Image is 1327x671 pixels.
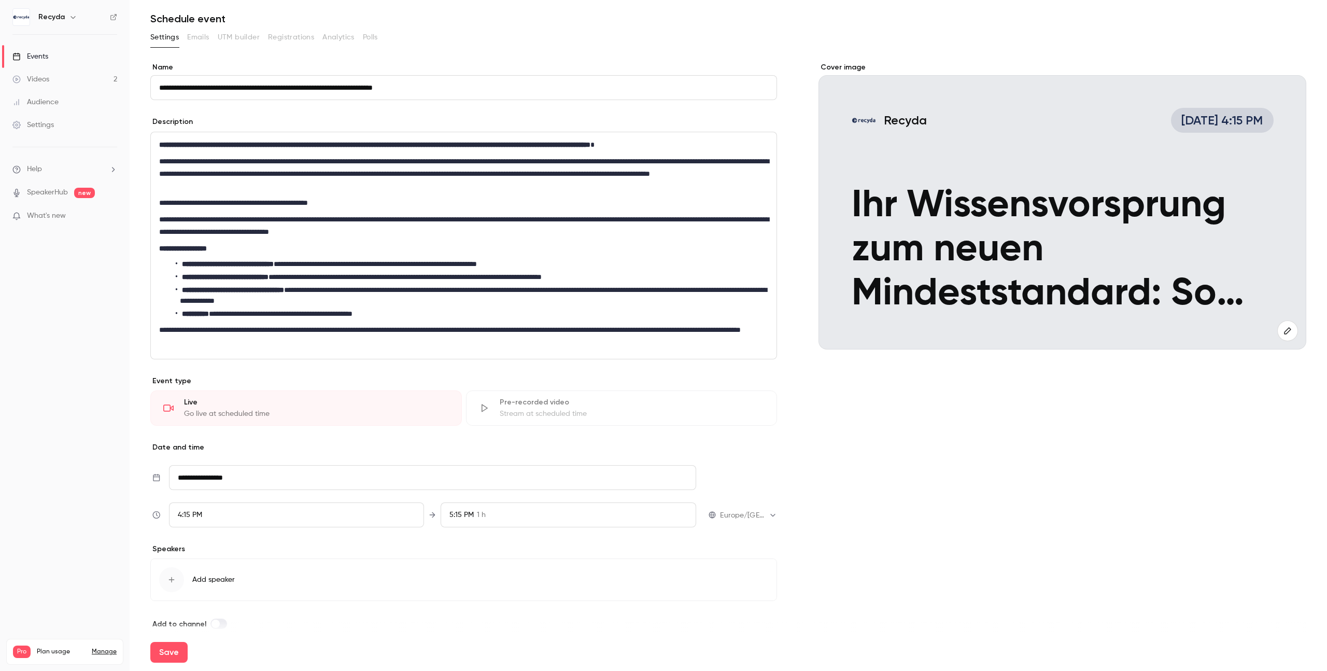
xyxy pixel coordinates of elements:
[169,465,697,490] input: Tue, Feb 17, 2026
[184,409,449,419] div: Go live at scheduled time
[720,510,777,521] div: Europe/[GEOGRAPHIC_DATA]
[37,648,86,656] span: Plan usage
[178,511,202,519] span: 4:15 PM
[12,97,59,107] div: Audience
[150,544,777,554] p: Speakers
[150,558,777,601] button: Add speaker
[150,62,777,73] label: Name
[151,132,777,359] div: editor
[500,409,765,419] div: Stream at scheduled time
[12,74,49,85] div: Videos
[322,32,355,43] span: Analytics
[363,32,378,43] span: Polls
[169,502,425,527] div: From
[38,12,65,22] h6: Recyda
[884,112,927,129] p: Recyda
[1171,108,1274,132] span: [DATE] 4:15 PM
[150,132,777,359] section: description
[12,164,117,175] li: help-dropdown-opener
[13,9,30,25] img: Recyda
[27,187,68,198] a: SpeakerHub
[150,29,179,46] button: Settings
[466,390,778,426] div: Pre-recorded videoStream at scheduled time
[477,510,486,521] span: 1 h
[500,397,765,408] div: Pre-recorded video
[152,620,206,628] span: Add to channel
[12,120,54,130] div: Settings
[74,188,95,198] span: new
[13,646,31,658] span: Pro
[150,12,1306,25] h1: Schedule event
[818,62,1306,73] label: Cover image
[852,184,1274,317] p: Ihr Wissensvorsprung zum neuen Mindeststandard: So meistern Sie die Anforderungen
[449,511,474,519] span: 5:15 PM
[268,32,314,43] span: Registrations
[187,32,209,43] span: Emails
[92,648,117,656] a: Manage
[150,117,193,127] label: Description
[150,642,188,663] button: Save
[150,376,777,386] p: Event type
[150,390,462,426] div: LiveGo live at scheduled time
[192,575,235,585] span: Add speaker
[218,32,260,43] span: UTM builder
[852,108,876,132] img: Ihr Wissensvorsprung zum neuen Mindeststandard: So meistern Sie die Anforderungen
[12,51,48,62] div: Events
[27,211,66,221] span: What's new
[184,397,449,408] div: Live
[27,164,42,175] span: Help
[150,442,777,453] p: Date and time
[441,502,696,527] div: To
